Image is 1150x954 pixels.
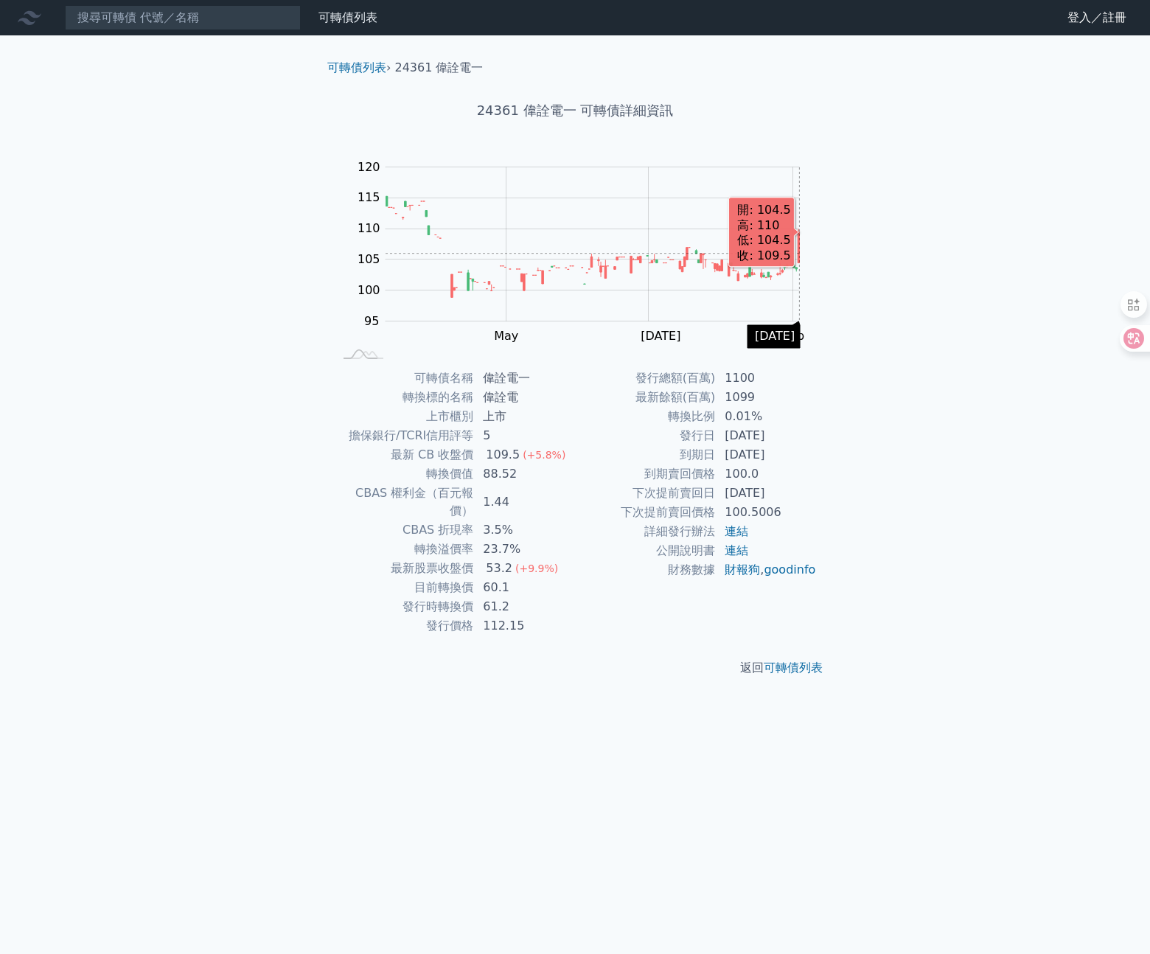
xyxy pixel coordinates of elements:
[725,543,748,557] a: 連結
[641,329,681,343] tspan: [DATE]
[515,563,558,574] span: (+9.9%)
[358,283,380,297] tspan: 100
[575,388,716,407] td: 最新餘額(百萬)
[575,445,716,464] td: 到期日
[716,426,817,445] td: [DATE]
[575,484,716,503] td: 下次提前賣回日
[716,503,817,522] td: 100.5006
[358,160,380,174] tspan: 120
[716,464,817,484] td: 100.0
[333,426,474,445] td: 擔保銀行/TCRI信用評等
[716,388,817,407] td: 1099
[327,60,386,74] a: 可轉債列表
[474,616,575,636] td: 112.15
[474,369,575,388] td: 偉詮電一
[358,252,380,266] tspan: 105
[782,329,804,343] tspan: Sep
[575,407,716,426] td: 轉換比例
[333,616,474,636] td: 發行價格
[764,563,815,577] a: goodinfo
[474,540,575,559] td: 23.7%
[333,559,474,578] td: 最新股票收盤價
[716,445,817,464] td: [DATE]
[327,59,391,77] li: ›
[333,407,474,426] td: 上市櫃別
[386,196,800,298] g: Series
[318,10,377,24] a: 可轉債列表
[474,578,575,597] td: 60.1
[483,560,515,577] div: 53.2
[333,464,474,484] td: 轉換價值
[716,407,817,426] td: 0.01%
[333,540,474,559] td: 轉換溢價率
[333,520,474,540] td: CBAS 折現率
[575,464,716,484] td: 到期賣回價格
[575,503,716,522] td: 下次提前賣回價格
[474,597,575,616] td: 61.2
[523,449,565,461] span: (+5.8%)
[333,484,474,520] td: CBAS 權利金（百元報價）
[716,369,817,388] td: 1100
[725,524,748,538] a: 連結
[350,160,822,344] g: Chart
[333,388,474,407] td: 轉換標的名稱
[333,445,474,464] td: 最新 CB 收盤價
[474,484,575,520] td: 1.44
[575,426,716,445] td: 發行日
[395,59,484,77] li: 24361 偉詮電一
[65,5,301,30] input: 搜尋可轉債 代號／名稱
[474,464,575,484] td: 88.52
[575,560,716,579] td: 財務數據
[358,190,380,204] tspan: 115
[483,446,523,464] div: 109.5
[364,314,379,328] tspan: 95
[474,426,575,445] td: 5
[333,369,474,388] td: 可轉債名稱
[316,100,834,121] h1: 24361 偉詮電一 可轉債詳細資訊
[575,541,716,560] td: 公開說明書
[495,329,519,343] tspan: May
[575,522,716,541] td: 詳細發行辦法
[575,369,716,388] td: 發行總額(百萬)
[764,661,823,675] a: 可轉債列表
[716,560,817,579] td: ,
[333,578,474,597] td: 目前轉換價
[358,221,380,235] tspan: 110
[1056,6,1138,29] a: 登入／註冊
[725,563,760,577] a: 財報狗
[474,407,575,426] td: 上市
[474,388,575,407] td: 偉詮電
[716,484,817,503] td: [DATE]
[474,520,575,540] td: 3.5%
[316,659,834,677] p: 返回
[333,597,474,616] td: 發行時轉換價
